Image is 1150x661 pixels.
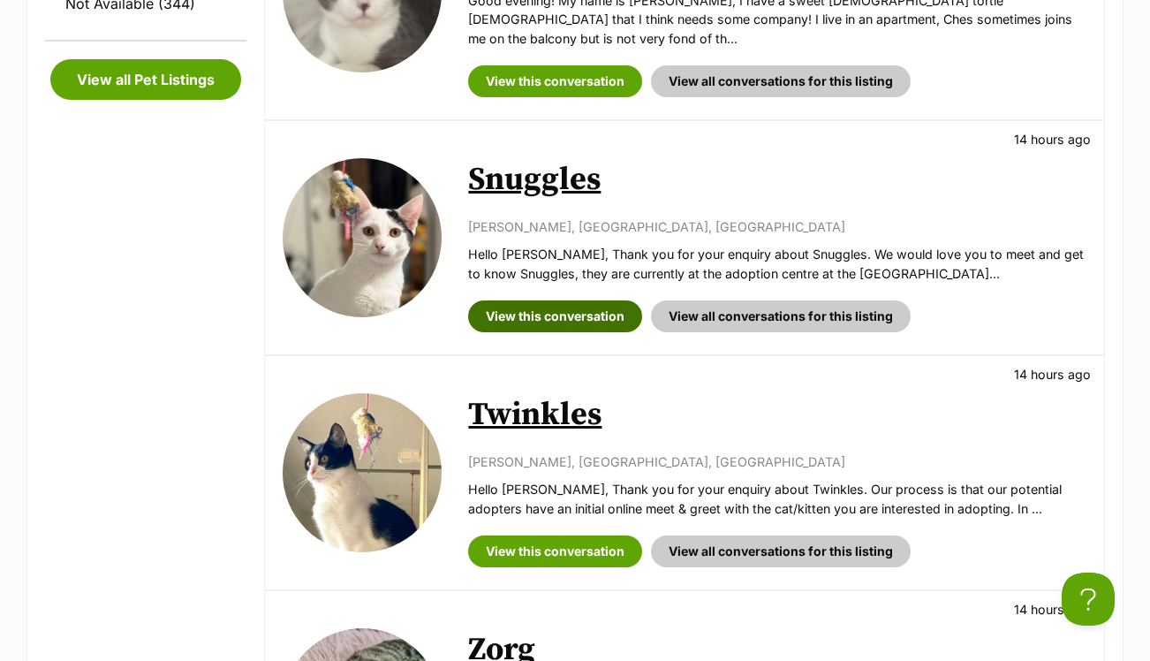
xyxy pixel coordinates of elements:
[651,300,911,332] a: View all conversations for this listing
[468,160,601,200] a: Snuggles
[50,59,241,100] a: View all Pet Listings
[468,65,642,97] a: View this conversation
[651,536,911,567] a: View all conversations for this listing
[468,480,1086,518] p: Hello [PERSON_NAME], Thank you for your enquiry about Twinkles. Our process is that our potential...
[283,393,442,552] img: Twinkles
[468,536,642,567] a: View this conversation
[1014,600,1091,619] p: 14 hours ago
[468,245,1086,283] p: Hello [PERSON_NAME], Thank you for your enquiry about Snuggles. We would love you to meet and get...
[468,452,1086,471] p: [PERSON_NAME], [GEOGRAPHIC_DATA], [GEOGRAPHIC_DATA]
[468,395,601,435] a: Twinkles
[1014,130,1091,148] p: 14 hours ago
[283,158,442,317] img: Snuggles
[651,65,911,97] a: View all conversations for this listing
[1014,365,1091,384] p: 14 hours ago
[468,300,642,332] a: View this conversation
[468,217,1086,236] p: [PERSON_NAME], [GEOGRAPHIC_DATA], [GEOGRAPHIC_DATA]
[1062,573,1115,626] iframe: Help Scout Beacon - Open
